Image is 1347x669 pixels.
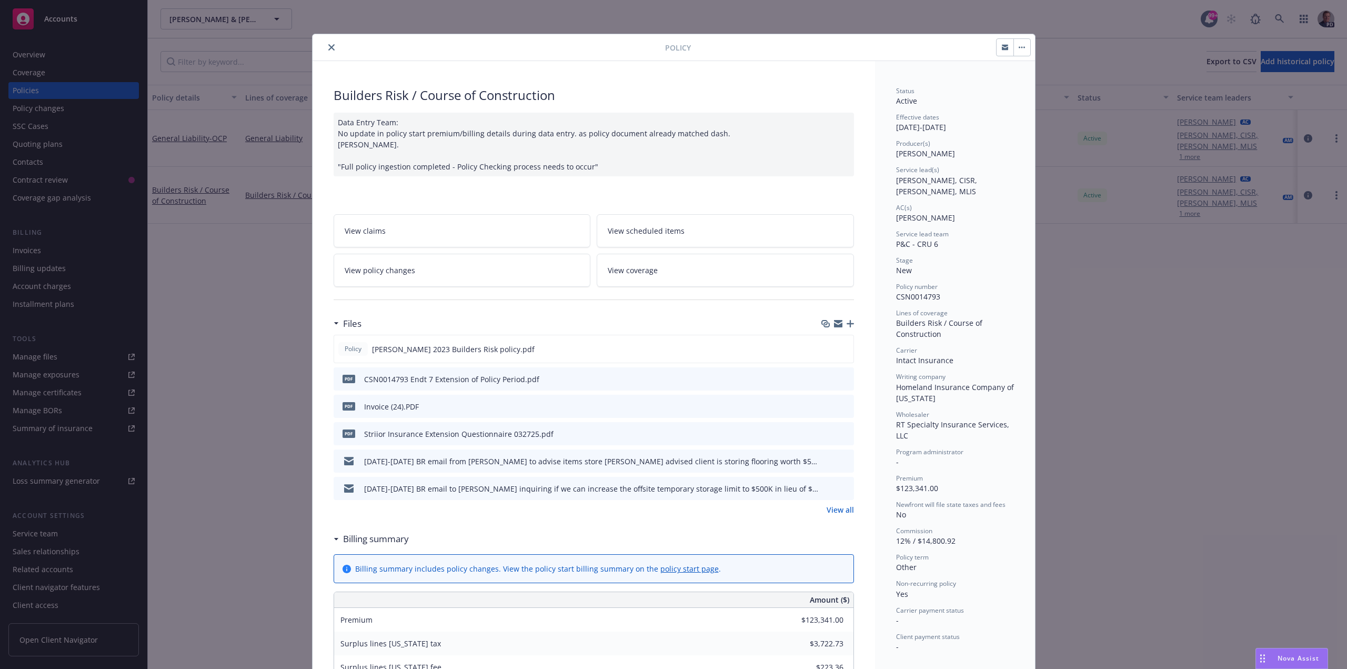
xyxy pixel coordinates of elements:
span: Nova Assist [1278,654,1319,663]
span: $123,341.00 [896,483,938,493]
div: [DATE] - [DATE] [896,113,1014,133]
span: - [896,615,899,625]
div: Drag to move [1256,648,1269,668]
button: download file [823,428,832,440]
button: preview file [840,456,850,467]
button: preview file [840,374,850,385]
span: P&C - CRU 6 [896,239,938,249]
span: No [896,510,906,520]
span: View claims [345,225,386,236]
span: Active [896,96,917,106]
div: [DATE]-[DATE] BR email to [PERSON_NAME] inquiring if we can increase the offsite temporary storag... [364,483,819,494]
button: close [325,41,338,54]
span: Carrier [896,346,917,355]
div: [DATE]-[DATE] BR email from [PERSON_NAME] to advise items store [PERSON_NAME] advised client is s... [364,456,819,467]
a: View coverage [597,254,854,287]
span: Builders Risk / Course of Construction [896,318,984,339]
span: View coverage [608,265,658,276]
span: RT Specialty Insurance Services, LLC [896,420,1011,441]
div: Striior Insurance Extension Questionnaire 032725.pdf [364,428,554,440]
span: Yes [896,589,908,599]
button: download file [823,374,832,385]
span: New [896,265,912,275]
span: Policy [343,344,364,354]
span: View policy changes [345,265,415,276]
h3: Files [343,317,361,331]
span: [PERSON_NAME] [896,213,955,223]
span: Service lead(s) [896,165,939,174]
button: preview file [840,428,850,440]
span: Non-recurring policy [896,579,956,588]
span: - [896,642,899,652]
input: 0.00 [781,636,850,652]
span: Lines of coverage [896,308,948,317]
span: Effective dates [896,113,939,122]
div: Invoice (24).PDF [364,401,419,412]
span: [PERSON_NAME] 2023 Builders Risk policy.pdf [372,344,535,355]
span: Carrier payment status [896,606,964,615]
button: preview file [840,483,850,494]
span: CSN0014793 [896,292,940,302]
div: CSN0014793 Endt 7 Extension of Policy Period.pdf [364,374,539,385]
button: download file [823,483,832,494]
span: Intact Insurance [896,355,953,365]
h3: Billing summary [343,532,409,546]
button: download file [823,456,832,467]
div: Billing summary includes policy changes. View the policy start billing summary on the . [355,563,721,574]
div: Data Entry Team: No update in policy start premium/billing details during data entry. as policy d... [334,113,854,176]
span: Newfront will file state taxes and fees [896,500,1006,509]
button: download file [823,401,832,412]
span: Homeland Insurance Company of [US_STATE] [896,382,1016,403]
a: View claims [334,214,591,247]
span: PDF [343,402,355,410]
span: Program administrator [896,447,963,456]
a: View scheduled items [597,214,854,247]
span: pdf [343,375,355,383]
span: Amount ($) [810,594,849,605]
button: preview file [840,344,849,355]
span: 12% / $14,800.92 [896,536,956,546]
span: Policy term [896,553,929,562]
span: Wholesaler [896,410,929,419]
span: Commission [896,526,932,535]
button: Nova Assist [1255,648,1328,669]
span: Client payment status [896,632,960,641]
span: AC(s) [896,203,912,212]
div: Builders Risk / Course of Construction [334,86,854,104]
span: View scheduled items [608,225,685,236]
span: Policy number [896,282,938,291]
span: - [896,457,899,467]
div: Files [334,317,361,331]
a: policy start page [660,564,719,574]
span: Premium [896,474,923,483]
span: Status [896,86,914,95]
span: Writing company [896,372,946,381]
span: Stage [896,256,913,265]
span: [PERSON_NAME] [896,148,955,158]
div: Billing summary [334,532,409,546]
a: View all [827,504,854,515]
span: [PERSON_NAME], CISR, [PERSON_NAME], MLIS [896,175,979,196]
span: pdf [343,430,355,437]
button: download file [823,344,831,355]
a: View policy changes [334,254,591,287]
input: 0.00 [781,612,850,628]
span: Producer(s) [896,139,930,148]
span: Policy [665,42,691,53]
span: Service lead team [896,229,949,238]
span: Premium [340,615,373,625]
span: Other [896,562,917,572]
span: Surplus lines [US_STATE] tax [340,638,441,648]
button: preview file [840,401,850,412]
